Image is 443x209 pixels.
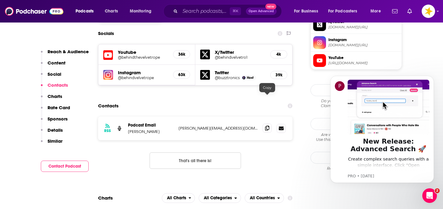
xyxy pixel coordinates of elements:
[41,116,68,127] button: Sponsors
[405,6,414,16] a: Show notifications dropdown
[366,6,388,16] button: open menu
[310,99,402,108] div: Claim and edit this page to your liking.
[215,75,240,80] a: @buzztronics
[41,127,63,138] button: Details
[162,193,195,203] button: open menu
[118,49,168,55] h5: Youtube
[204,196,232,200] span: All Categories
[246,8,277,15] button: Open AdvancedNew
[245,193,284,203] h2: Countries
[162,193,195,203] h2: Platforms
[215,70,265,75] h5: Twitter
[390,6,400,16] a: Show notifications dropdown
[41,161,89,172] button: Contact Podcast
[265,4,276,9] span: New
[5,5,63,17] img: Podchaser - Follow, Share and Rate Podcasts
[71,6,101,16] button: open menu
[370,7,381,16] span: More
[41,105,70,116] button: Rate Card
[48,105,70,110] p: Rate Card
[180,6,230,16] input: Search podcasts, credits, & more...
[328,25,399,30] span: twitter.com/behindvelvetro1
[178,72,185,77] h5: 63k
[275,52,282,57] h5: 4k
[328,55,399,61] span: YouTube
[310,132,402,142] div: Are we missing an episode or update? Use this to check the RSS feed immediately.
[128,129,174,134] p: [PERSON_NAME]
[48,138,62,144] p: Similar
[48,82,68,88] p: Contacts
[118,55,168,60] a: @behindthevelvetrope
[275,72,282,78] h5: 39k
[230,7,241,15] span: ⌘ K
[41,49,89,60] button: Reach & Audience
[98,100,119,112] h2: Contacts
[215,55,265,60] a: @behindvelvetro1
[41,82,68,93] button: Contacts
[310,84,402,96] button: Claim This Podcast
[313,54,399,67] a: YouTube[URL][DOMAIN_NAME]
[128,123,174,128] p: Podcast Email
[259,83,275,92] div: Copy
[98,195,113,201] h2: Charts
[118,75,168,80] a: @behindvelvetrope
[76,7,94,16] span: Podcasts
[48,60,66,66] p: Content
[435,188,440,193] span: 2
[167,196,186,200] span: All Charts
[48,127,63,133] p: Details
[324,6,366,16] button: open menu
[328,7,357,16] span: For Podcasters
[48,116,68,122] p: Sponsors
[321,68,443,206] iframe: Intercom notifications message
[328,43,399,47] span: instagram.com/behindvelvetrope
[328,37,399,43] span: Instagram
[48,93,62,99] p: Charts
[310,166,402,171] div: Report this page as a duplicate.
[105,7,118,16] span: Charts
[199,193,241,203] h2: Categories
[48,49,89,54] p: Reach & Audience
[422,5,435,18] span: Logged in as Spreaker_
[247,76,253,80] span: Host
[150,152,241,169] button: Nothing here.
[310,118,402,130] button: Refresh Feed
[199,193,241,203] button: open menu
[215,49,265,55] h5: X/Twitter
[41,71,61,82] button: Social
[178,52,185,57] h5: 36k
[41,93,62,105] button: Charts
[422,5,435,18] button: Show profile menu
[101,6,122,16] a: Charts
[422,188,437,203] iframe: Intercom live chat
[290,6,326,16] button: open menu
[118,70,168,75] h5: Instagram
[313,36,399,49] a: Instagram[DOMAIN_NAME][URL]
[103,70,113,80] img: iconImage
[245,193,284,203] button: open menu
[126,6,159,16] button: open menu
[310,152,402,164] a: Seeing Double?
[104,128,111,133] h3: RSS
[41,60,66,71] button: Content
[294,7,318,16] span: For Business
[310,99,402,103] span: Do you host or manage this podcast?
[242,76,246,79] img: Buzzy Cohen
[313,18,399,31] a: X/Twitter[DOMAIN_NAME][URL]
[179,126,258,131] p: [PERSON_NAME][EMAIL_ADDRESS][DOMAIN_NAME]
[169,4,288,18] div: Search podcasts, credits, & more...
[328,61,399,65] span: https://www.youtube.com/@behindthevelvetrope
[48,71,61,77] p: Social
[250,196,275,200] span: All Countries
